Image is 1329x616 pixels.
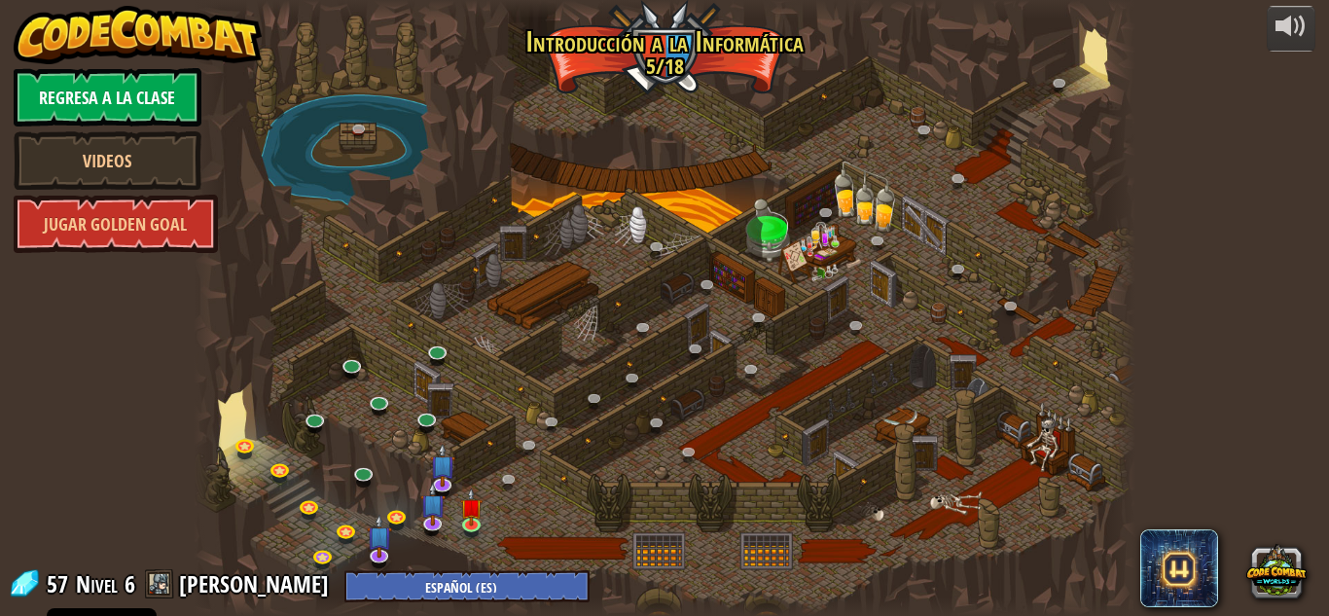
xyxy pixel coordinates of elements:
[179,568,335,599] a: [PERSON_NAME]
[125,568,135,599] span: 6
[14,131,201,190] a: Videos
[14,195,218,253] a: Jugar Golden Goal
[14,6,263,64] img: CodeCombat - Learn how to code by playing a game
[47,568,74,599] span: 57
[14,68,201,127] a: Regresa a la clase
[1267,6,1315,52] button: Ajustar volúmen
[460,489,483,526] img: level-banner-unstarted.png
[419,482,445,525] img: level-banner-unstarted-subscriber.png
[76,568,118,600] span: Nivel
[430,443,455,487] img: level-banner-unstarted-subscriber.png
[367,514,392,558] img: level-banner-unstarted-subscriber.png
